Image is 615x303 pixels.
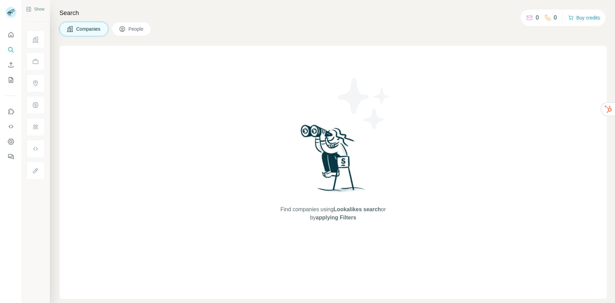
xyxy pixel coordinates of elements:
button: My lists [5,74,16,86]
p: 0 [536,14,539,22]
span: Lookalikes search [333,206,381,212]
button: Dashboard [5,135,16,148]
img: Surfe Illustration - Stars [333,73,395,134]
button: Feedback [5,150,16,163]
button: Buy credits [568,13,600,23]
span: People [128,26,144,32]
h4: Search [59,8,607,18]
button: Quick start [5,29,16,41]
button: Use Surfe on LinkedIn [5,105,16,118]
p: 0 [554,14,557,22]
span: Companies [76,26,101,32]
span: applying Filters [316,215,356,220]
button: Show [21,4,49,14]
button: Use Surfe API [5,120,16,133]
img: Surfe Illustration - Woman searching with binoculars [298,123,369,199]
span: Find companies using or by [278,205,388,222]
button: Enrich CSV [5,59,16,71]
button: Search [5,44,16,56]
